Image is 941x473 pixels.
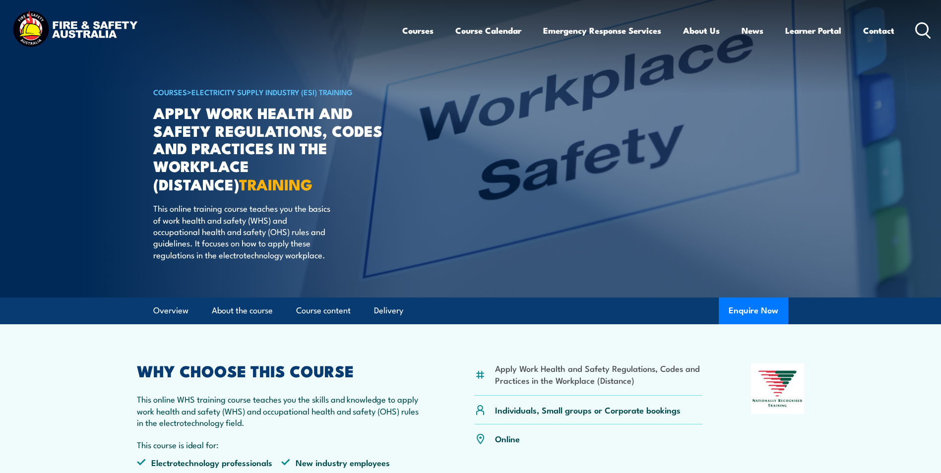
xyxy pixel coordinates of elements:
li: Apply Work Health and Safety Regulations, Codes and Practices in the Workplace (Distance) [495,362,703,386]
a: Electricity Supply Industry (ESI) Training [191,86,353,97]
a: About the course [212,297,273,324]
a: Delivery [374,297,403,324]
a: COURSES [153,86,187,97]
a: Learner Portal [785,17,841,44]
a: Overview [153,297,188,324]
h2: WHY CHOOSE THIS COURSE [137,363,427,377]
p: Individuals, Small groups or Corporate bookings [495,404,681,415]
li: Electrotechnology professionals [137,457,282,468]
a: News [742,17,763,44]
p: This course is ideal for: [137,439,427,450]
a: Contact [863,17,894,44]
a: Courses [402,17,434,44]
a: Emergency Response Services [543,17,661,44]
p: This online training course teaches you the basics of work health and safety (WHS) and occupation... [153,202,334,260]
li: New industry employees [281,457,426,468]
p: This online WHS training course teaches you the skills and knowledge to apply work health and saf... [137,393,427,428]
a: Course content [296,297,351,324]
h6: > [153,86,398,98]
a: About Us [683,17,720,44]
strong: TRAINING [239,172,313,195]
p: Online [495,433,520,444]
a: Course Calendar [455,17,521,44]
h1: Apply work health and safety regulations, codes and practices in the workplace (Distance) [153,104,398,193]
img: Nationally Recognised Training logo. [751,363,805,414]
button: Enquire Now [719,297,788,324]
